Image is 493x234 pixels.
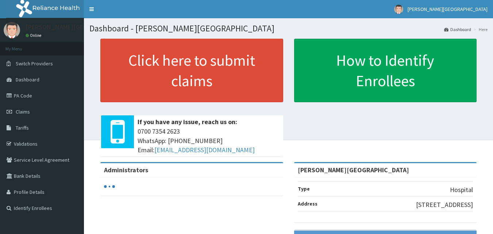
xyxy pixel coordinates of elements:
[416,200,473,210] p: [STREET_ADDRESS]
[26,33,43,38] a: Online
[444,26,471,32] a: Dashboard
[104,181,115,192] svg: audio-loading
[89,24,488,33] h1: Dashboard - [PERSON_NAME][GEOGRAPHIC_DATA]
[472,26,488,32] li: Here
[138,127,280,155] span: 0700 7354 2623 WhatsApp: [PHONE_NUMBER] Email:
[154,146,255,154] a: [EMAIL_ADDRESS][DOMAIN_NAME]
[26,24,134,30] p: [PERSON_NAME][GEOGRAPHIC_DATA]
[298,166,409,174] strong: [PERSON_NAME][GEOGRAPHIC_DATA]
[16,76,39,83] span: Dashboard
[4,22,20,38] img: User Image
[138,118,237,126] b: If you have any issue, reach us on:
[294,39,477,102] a: How to Identify Enrollees
[298,185,310,192] b: Type
[408,6,488,12] span: [PERSON_NAME][GEOGRAPHIC_DATA]
[298,200,317,207] b: Address
[104,166,148,174] b: Administrators
[16,124,29,131] span: Tariffs
[16,108,30,115] span: Claims
[450,185,473,195] p: Hospital
[16,60,53,67] span: Switch Providers
[100,39,283,102] a: Click here to submit claims
[394,5,403,14] img: User Image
